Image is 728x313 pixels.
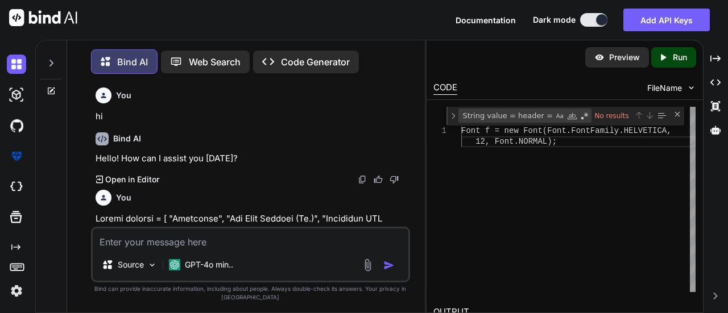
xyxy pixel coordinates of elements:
[147,260,157,270] img: Pick Models
[476,137,557,146] span: 12, Font.NORMAL);
[169,259,180,270] img: GPT-4o mini
[116,90,131,101] h6: You
[634,111,643,120] div: Previous Match (Shift+Enter)
[117,55,148,69] p: Bind AI
[7,177,26,197] img: cloudideIcon
[390,175,399,184] img: dislike
[118,259,144,270] p: Source
[566,110,578,122] div: Match Whole Word (Alt+W)
[609,52,640,63] p: Preview
[7,281,26,301] img: settings
[448,107,458,126] div: Toggle Replace
[358,175,367,184] img: copy
[113,133,141,144] h6: Bind AI
[623,9,710,31] button: Add API Keys
[7,85,26,105] img: darkAi-studio
[645,111,654,120] div: Next Match (Enter)
[7,147,26,166] img: premium
[673,110,682,119] div: Close (Escape)
[185,259,233,270] p: GPT-4o min..
[456,14,516,26] button: Documentation
[91,285,411,302] p: Bind can provide inaccurate information, including about people. Always double-check its answers....
[189,55,241,69] p: Web Search
[361,258,374,272] img: attachment
[647,82,682,94] span: FileName
[116,192,131,203] h6: You
[96,152,408,165] p: Hello! How can I assist you [DATE]?
[686,83,696,93] img: chevron down
[655,109,668,122] div: Find in Selection (Alt+L)
[461,126,672,135] span: Font f = new Font(Font.FontFamily.HELVETICA,
[533,14,576,26] span: Dark mode
[579,110,590,122] div: Use Regular Expression (Alt+R)
[383,260,395,271] img: icon
[433,81,457,95] div: CODE
[673,52,687,63] p: Run
[446,107,684,126] div: Find / Replace
[281,55,350,69] p: Code Generator
[594,52,605,62] img: preview
[433,126,446,136] div: 1
[374,175,383,184] img: like
[7,116,26,135] img: githubDark
[96,110,408,123] p: hi
[456,15,516,25] span: Documentation
[554,110,565,122] div: Match Case (Alt+C)
[9,9,77,26] img: Bind AI
[7,55,26,74] img: darkChat
[105,174,159,185] p: Open in Editor
[593,108,632,123] div: No results
[459,109,553,122] textarea: Find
